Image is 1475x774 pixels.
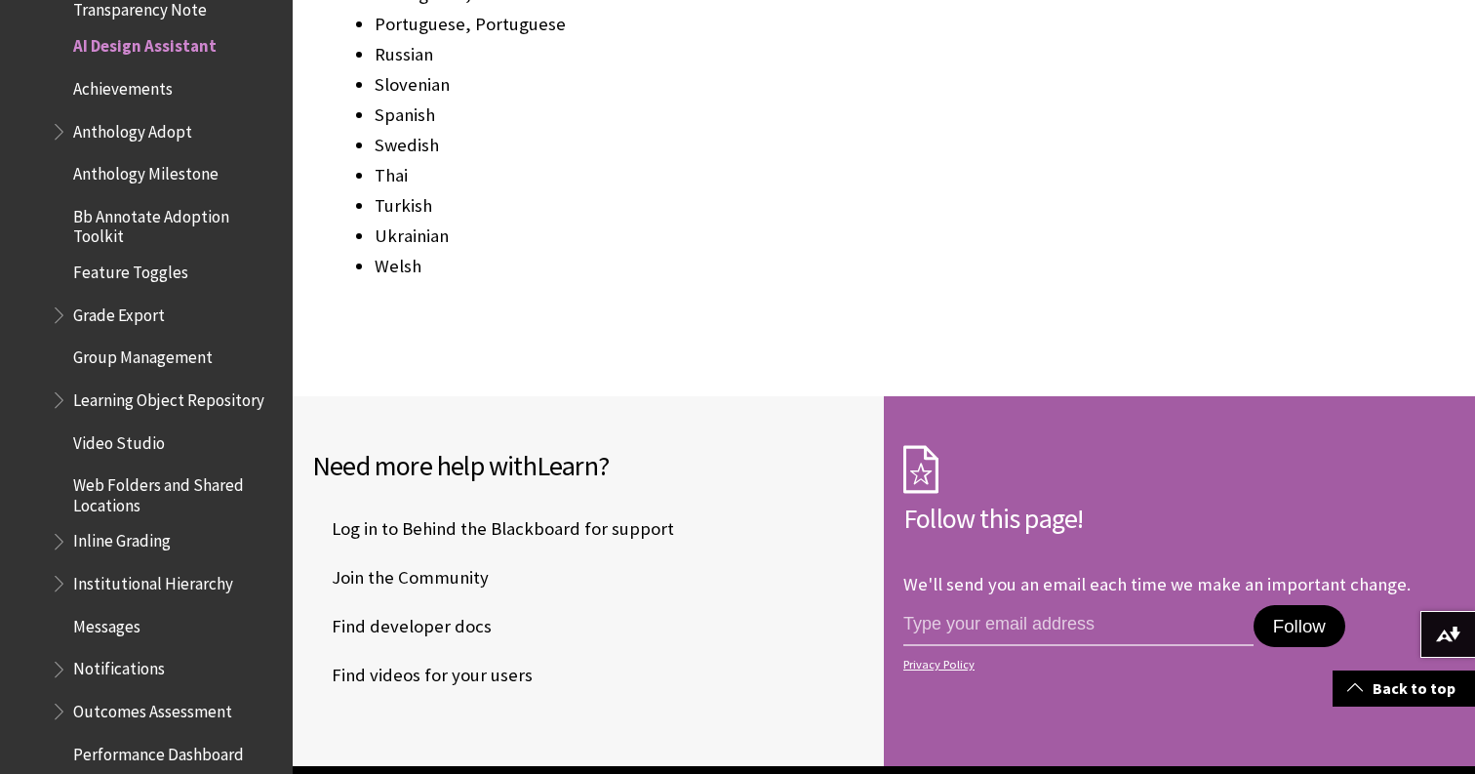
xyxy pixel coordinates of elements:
a: Privacy Policy [903,658,1450,672]
span: Learning Object Repository [73,384,264,410]
p: We'll send you an email each time we make an important change. [903,573,1411,595]
span: Log in to Behind the Blackboard for support [312,514,674,544]
span: Bb Annotate Adoption Toolkit [73,200,279,246]
span: Grade Export [73,299,165,325]
span: Web Folders and Shared Locations [73,469,279,515]
li: Portuguese, Portuguese [375,11,1167,38]
span: Performance Dashboard [73,738,244,764]
span: Video Studio [73,427,165,453]
li: Slovenian [375,71,1167,99]
span: Anthology Milestone [73,158,219,184]
span: Outcomes Assessment [73,695,232,721]
li: Thai [375,162,1167,189]
span: Learn [537,448,598,483]
span: Join the Community [312,563,489,592]
span: Group Management [73,342,213,368]
span: Find videos for your users [312,661,533,690]
span: AI Design Assistant [73,30,217,57]
img: Subscription Icon [903,445,938,494]
span: Institutional Hierarchy [73,567,233,593]
li: Russian [375,41,1167,68]
span: Find developer docs [312,612,492,641]
li: Swedish [375,132,1167,159]
span: Inline Grading [73,525,171,551]
li: Welsh [375,253,1167,280]
a: Join the Community [312,563,493,592]
span: Feature Toggles [73,256,188,282]
h2: Follow this page! [903,498,1455,539]
li: Spanish [375,102,1167,129]
span: Anthology Adopt [73,115,192,142]
h2: Need more help with ? [312,445,864,486]
span: Achievements [73,72,173,99]
li: Ukrainian [375,223,1167,250]
a: Find videos for your users [312,661,537,690]
span: Notifications [73,653,165,679]
a: Find developer docs [312,612,496,641]
a: Back to top [1333,671,1475,707]
a: Log in to Behind the Blackboard for support [312,514,678,544]
span: Messages [73,610,140,636]
li: Turkish [375,192,1167,220]
button: Follow [1254,605,1345,648]
input: email address [903,605,1254,646]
